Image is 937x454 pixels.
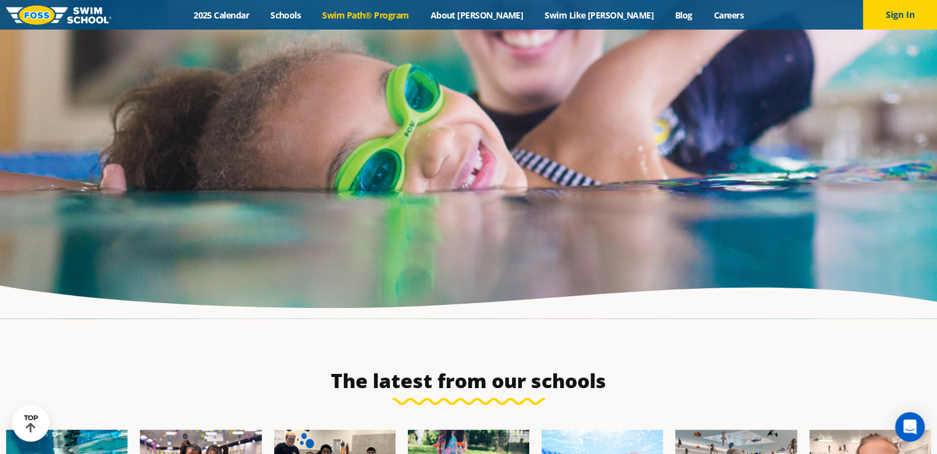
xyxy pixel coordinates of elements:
a: Swim Path® Program [312,9,420,21]
a: Schools [260,9,312,21]
img: FOSS Swim School Logo [6,6,112,25]
a: 2025 Calendar [183,9,260,21]
div: TOP [24,414,38,433]
div: Open Intercom Messenger [895,412,925,442]
a: Blog [664,9,703,21]
a: Swim Like [PERSON_NAME] [534,9,665,21]
a: About [PERSON_NAME] [420,9,534,21]
a: Careers [703,9,754,21]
